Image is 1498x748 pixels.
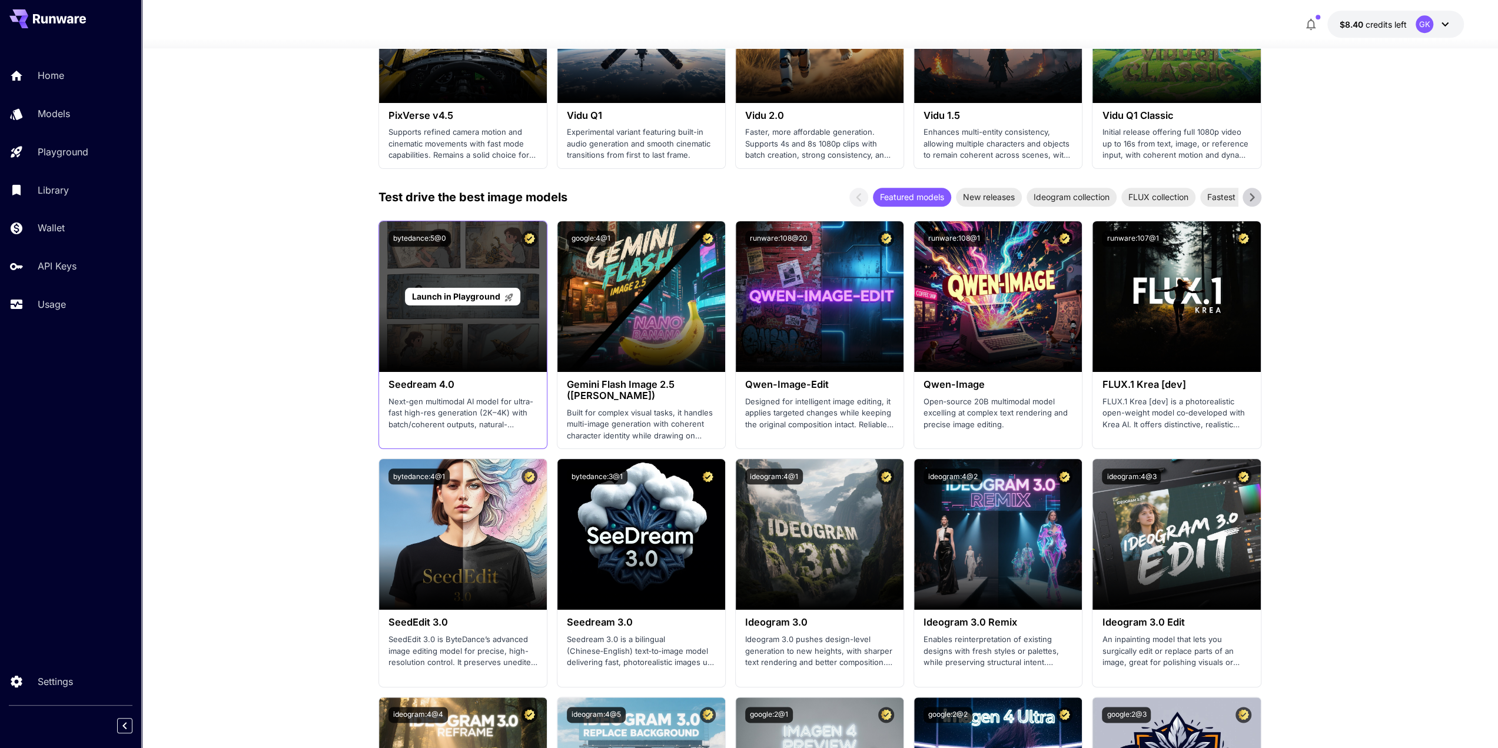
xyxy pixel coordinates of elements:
span: New releases [956,191,1022,203]
div: FLUX collection [1121,188,1195,207]
p: Built for complex visual tasks, it handles multi-image generation with coherent character identit... [567,407,716,442]
h3: Qwen-Image [924,379,1072,390]
button: ideogram:4@4 [388,707,448,723]
p: Settings [38,674,73,689]
button: runware:108@1 [924,231,985,247]
p: Enables reinterpretation of existing designs with fresh styles or palettes, while preserving stru... [924,634,1072,669]
button: ideogram:4@5 [567,707,626,723]
button: ideogram:4@1 [745,468,803,484]
h3: Seedream 3.0 [567,617,716,628]
button: Certified Model – Vetted for best performance and includes a commercial license. [1057,707,1072,723]
button: Certified Model – Vetted for best performance and includes a commercial license. [1235,231,1251,247]
p: Open‑source 20B multimodal model excelling at complex text rendering and precise image editing. [924,396,1072,431]
h3: PixVerse v4.5 [388,110,537,121]
p: Enhances multi-entity consistency, allowing multiple characters and objects to remain coherent ac... [924,127,1072,161]
button: runware:107@1 [1102,231,1163,247]
p: Usage [38,297,66,311]
button: bytedance:4@1 [388,468,450,484]
button: bytedance:5@0 [388,231,451,247]
img: alt [379,459,547,610]
div: Ideogram collection [1027,188,1117,207]
span: Ideogram collection [1027,191,1117,203]
p: FLUX.1 Krea [dev] is a photorealistic open-weight model co‑developed with Krea AI. It offers dist... [1102,396,1251,431]
div: Collapse sidebar [126,715,141,736]
div: Fastest models [1200,188,1273,207]
button: ideogram:4@3 [1102,468,1161,484]
button: Certified Model – Vetted for best performance and includes a commercial license. [1235,707,1251,723]
h3: FLUX.1 Krea [dev] [1102,379,1251,390]
h3: Seedream 4.0 [388,379,537,390]
button: Certified Model – Vetted for best performance and includes a commercial license. [878,468,894,484]
p: Home [38,68,64,82]
p: Library [38,183,69,197]
h3: SeedEdit 3.0 [388,617,537,628]
p: Next-gen multimodal AI model for ultra-fast high-res generation (2K–4K) with batch/coherent outpu... [388,396,537,431]
h3: Ideogram 3.0 [745,617,894,628]
button: Certified Model – Vetted for best performance and includes a commercial license. [878,231,894,247]
p: Supports refined camera motion and cinematic movements with fast mode capabilities. Remains a sol... [388,127,537,161]
h3: Vidu Q1 Classic [1102,110,1251,121]
button: Certified Model – Vetted for best performance and includes a commercial license. [522,468,537,484]
p: Test drive the best image models [378,188,567,206]
span: FLUX collection [1121,191,1195,203]
span: Launch in Playground [412,291,500,301]
button: Certified Model – Vetted for best performance and includes a commercial license. [700,468,716,484]
h3: Vidu 2.0 [745,110,894,121]
p: API Keys [38,259,77,273]
h3: Vidu 1.5 [924,110,1072,121]
button: Certified Model – Vetted for best performance and includes a commercial license. [1057,231,1072,247]
button: google:2@2 [924,707,972,723]
p: An inpainting model that lets you surgically edit or replace parts of an image, great for polishi... [1102,634,1251,669]
button: ideogram:4@2 [924,468,982,484]
button: Certified Model – Vetted for best performance and includes a commercial license. [700,707,716,723]
button: google:2@3 [1102,707,1151,723]
img: alt [1092,221,1260,372]
div: New releases [956,188,1022,207]
img: alt [557,221,725,372]
button: Certified Model – Vetted for best performance and includes a commercial license. [522,231,537,247]
p: Seedream 3.0 is a bilingual (Chinese‑English) text‑to‑image model delivering fast, photorealistic... [567,634,716,669]
h3: Qwen-Image-Edit [745,379,894,390]
button: google:4@1 [567,231,615,247]
span: $8.40 [1339,19,1365,29]
button: bytedance:3@1 [567,468,627,484]
button: Collapse sidebar [117,718,132,733]
button: Certified Model – Vetted for best performance and includes a commercial license. [878,707,894,723]
span: Featured models [873,191,951,203]
p: Faster, more affordable generation. Supports 4s and 8s 1080p clips with batch creation, strong co... [745,127,894,161]
p: Wallet [38,221,65,235]
h3: Ideogram 3.0 Edit [1102,617,1251,628]
button: Certified Model – Vetted for best performance and includes a commercial license. [700,231,716,247]
p: Designed for intelligent image editing, it applies targeted changes while keeping the original co... [745,396,894,431]
h3: Gemini Flash Image 2.5 ([PERSON_NAME]) [567,379,716,401]
button: google:2@1 [745,707,793,723]
img: alt [914,221,1082,372]
p: Ideogram 3.0 pushes design-level generation to new heights, with sharper text rendering and bette... [745,634,894,669]
div: $8.39947 [1339,18,1406,31]
span: Fastest models [1200,191,1273,203]
a: Launch in Playground [405,288,520,306]
img: alt [557,459,725,610]
p: Initial release offering full 1080p video up to 16s from text, image, or reference input, with co... [1102,127,1251,161]
button: Certified Model – Vetted for best performance and includes a commercial license. [1057,468,1072,484]
p: Playground [38,145,88,159]
button: Certified Model – Vetted for best performance and includes a commercial license. [522,707,537,723]
h3: Vidu Q1 [567,110,716,121]
p: SeedEdit 3.0 is ByteDance’s advanced image editing model for precise, high-resolution control. It... [388,634,537,669]
img: alt [914,459,1082,610]
img: alt [736,221,904,372]
img: alt [736,459,904,610]
button: $8.39947GK [1327,11,1464,38]
img: alt [1092,459,1260,610]
p: Experimental variant featuring built-in audio generation and smooth cinematic transitions from fi... [567,127,716,161]
button: runware:108@20 [745,231,812,247]
button: Certified Model – Vetted for best performance and includes a commercial license. [1235,468,1251,484]
p: Models [38,107,70,121]
h3: Ideogram 3.0 Remix [924,617,1072,628]
div: Featured models [873,188,951,207]
div: GK [1416,15,1433,33]
span: credits left [1365,19,1406,29]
